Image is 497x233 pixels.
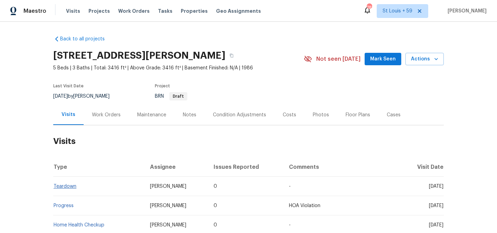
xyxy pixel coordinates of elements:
div: Work Orders [92,111,121,118]
span: [DATE] [429,223,443,227]
span: [DATE] [429,184,443,189]
span: Draft [170,94,187,98]
div: Visits [62,111,75,118]
span: Properties [181,8,208,14]
span: Project [155,84,170,88]
span: Projects [88,8,110,14]
span: Maestro [24,8,46,14]
span: St Louis + 59 [383,8,412,14]
div: Condition Adjustments [213,111,266,118]
div: Floor Plans [346,111,370,118]
a: Back to all projects [53,36,120,42]
div: Photos [313,111,329,118]
span: [DATE] [429,203,443,208]
span: Geo Assignments [216,8,261,14]
a: Home Health Checkup [54,223,104,227]
span: Work Orders [118,8,150,14]
span: 0 [214,184,217,189]
th: Comments [283,157,401,177]
th: Visit Date [401,157,444,177]
h2: Visits [53,125,444,157]
a: Progress [54,203,74,208]
span: [PERSON_NAME] [445,8,487,14]
span: BRN [155,94,187,99]
span: Visits [66,8,80,14]
th: Type [53,157,144,177]
span: Tasks [158,9,172,13]
span: Not seen [DATE] [316,56,360,62]
div: Notes [183,111,196,118]
div: Cases [387,111,401,118]
button: Actions [405,53,444,66]
div: 783 [367,4,372,11]
div: Maintenance [137,111,166,118]
span: Actions [411,55,438,64]
th: Assignee [144,157,208,177]
span: [PERSON_NAME] [150,223,186,227]
span: Last Visit Date [53,84,84,88]
div: Costs [283,111,296,118]
span: [PERSON_NAME] [150,203,186,208]
span: Mark Seen [370,55,396,64]
span: - [289,223,291,227]
span: 5 Beds | 3 Baths | Total: 3416 ft² | Above Grade: 3416 ft² | Basement Finished: N/A | 1986 [53,65,304,71]
span: 0 [214,223,217,227]
a: Teardown [54,184,76,189]
th: Issues Reported [208,157,284,177]
button: Copy Address [225,49,238,62]
span: [DATE] [53,94,68,99]
span: - [289,184,291,189]
h2: [STREET_ADDRESS][PERSON_NAME] [53,52,225,59]
span: [PERSON_NAME] [150,184,186,189]
span: 0 [214,203,217,208]
span: HOA Violation [289,203,320,208]
button: Mark Seen [365,53,401,66]
div: by [PERSON_NAME] [53,92,118,100]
